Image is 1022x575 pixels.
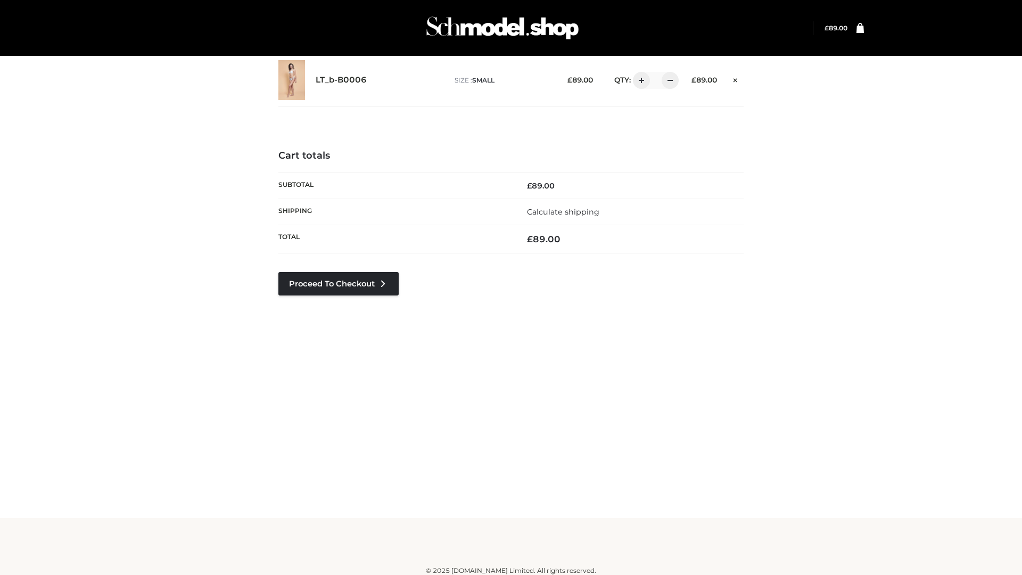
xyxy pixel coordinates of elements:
a: LT_b-B0006 [316,75,367,85]
th: Subtotal [278,172,511,199]
span: SMALL [472,76,494,84]
span: £ [527,234,533,244]
p: size : [455,76,551,85]
a: Proceed to Checkout [278,272,399,295]
bdi: 89.00 [825,24,847,32]
bdi: 89.00 [527,234,561,244]
span: £ [691,76,696,84]
img: Schmodel Admin 964 [423,7,582,49]
a: £89.00 [825,24,847,32]
span: £ [567,76,572,84]
div: QTY: [604,72,675,89]
bdi: 89.00 [691,76,717,84]
h4: Cart totals [278,150,744,162]
th: Total [278,225,511,253]
th: Shipping [278,199,511,225]
a: Calculate shipping [527,207,599,217]
bdi: 89.00 [567,76,593,84]
span: £ [825,24,829,32]
a: Remove this item [728,72,744,86]
span: £ [527,181,532,191]
bdi: 89.00 [527,181,555,191]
